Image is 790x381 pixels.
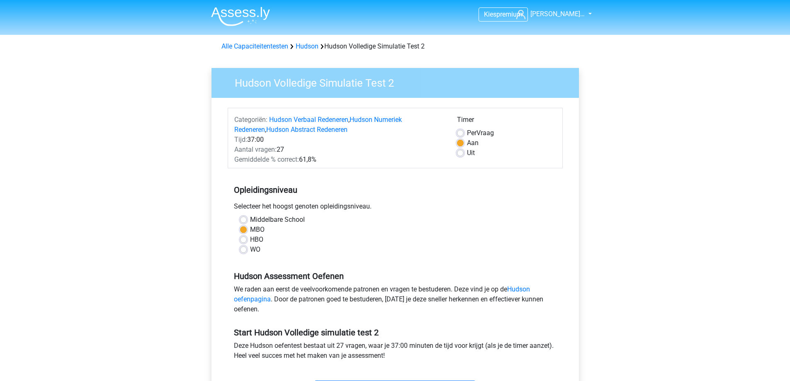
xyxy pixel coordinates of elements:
h3: Hudson Volledige Simulatie Test 2 [225,73,573,90]
label: WO [250,245,260,255]
div: Hudson Volledige Simulatie Test 2 [218,41,572,51]
div: 27 [228,145,451,155]
div: 37:00 [228,135,451,145]
div: 61,8% [228,155,451,165]
a: Hudson [296,42,318,50]
span: Aantal vragen: [234,146,277,153]
label: Aan [467,138,479,148]
a: Alle Capaciteitentesten [221,42,288,50]
div: Timer [457,115,556,128]
img: Assessly [211,7,270,26]
label: Middelbare School [250,215,305,225]
span: Categoriën: [234,116,267,124]
a: Kiespremium [479,9,527,20]
h5: Hudson Assessment Oefenen [234,271,557,281]
div: Deze Hudson oefentest bestaat uit 27 vragen, waar je 37:00 minuten de tijd voor krijgt (als je de... [228,341,563,364]
label: Vraag [467,128,494,138]
a: Hudson Abstract Redeneren [266,126,348,133]
span: premium [496,10,523,18]
label: MBO [250,225,265,235]
div: , , [228,115,451,135]
span: Per [467,129,476,137]
span: Gemiddelde % correct: [234,155,299,163]
span: Tijd: [234,136,247,143]
label: HBO [250,235,263,245]
span: [PERSON_NAME]… [530,10,585,18]
a: Hudson Numeriek Redeneren [234,116,402,133]
a: Hudson Verbaal Redeneren [269,116,348,124]
h5: Opleidingsniveau [234,182,557,198]
label: Uit [467,148,475,158]
span: Kies [484,10,496,18]
div: Selecteer het hoogst genoten opleidingsniveau. [228,201,563,215]
a: [PERSON_NAME]… [513,9,586,19]
div: We raden aan eerst de veelvoorkomende patronen en vragen te bestuderen. Deze vind je op de . Door... [228,284,563,318]
h5: Start Hudson Volledige simulatie test 2 [234,328,557,337]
